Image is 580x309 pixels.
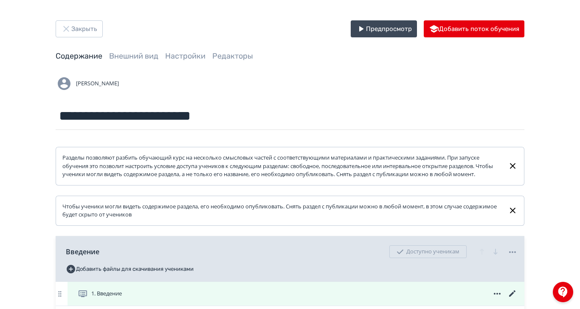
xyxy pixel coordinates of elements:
[62,154,501,179] div: Разделы позволяют разбить обучающий курс на несколько смысловых частей с соответствующими материа...
[56,20,103,37] button: Закрыть
[109,51,158,61] a: Внешний вид
[91,289,122,298] span: 1. Введение
[424,20,524,37] button: Добавить поток обучения
[66,247,99,257] span: Введение
[389,245,467,258] div: Доступно ученикам
[56,51,102,61] a: Содержание
[165,51,206,61] a: Настройки
[56,282,524,306] div: 1. Введение
[62,202,501,219] div: Чтобы ученики могли видеть содержимое раздела, его необходимо опубликовать. Снять раздел с публик...
[351,20,417,37] button: Предпросмотр
[212,51,253,61] a: Редакторы
[76,79,119,88] span: [PERSON_NAME]
[66,262,194,276] button: Добавить файлы для скачивания учениками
